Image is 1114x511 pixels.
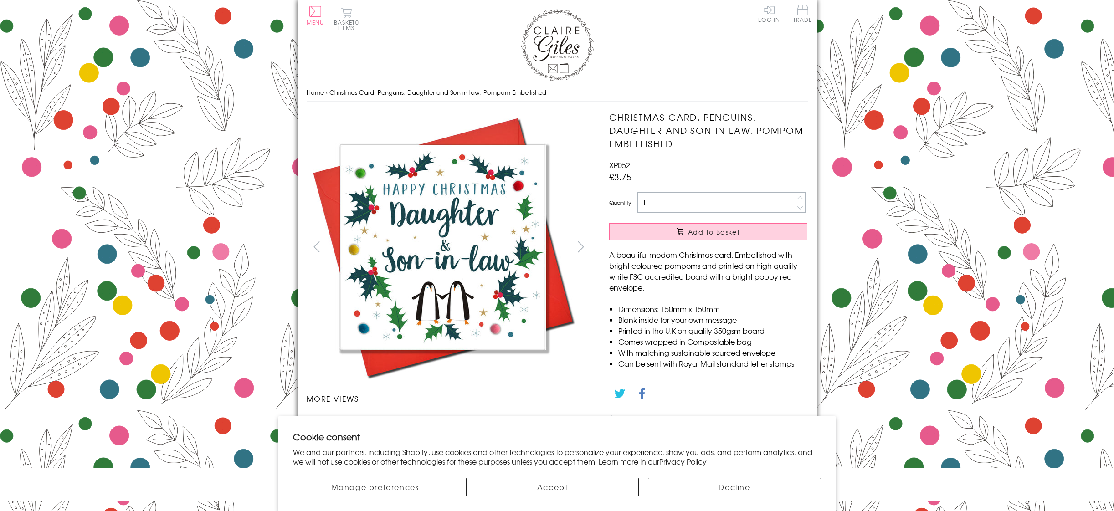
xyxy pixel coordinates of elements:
button: Accept [466,478,639,496]
span: £3.75 [609,170,631,183]
li: Can be sent with Royal Mail standard letter stamps [618,358,807,369]
img: Claire Giles Greetings Cards [521,9,594,81]
button: Basket0 items [334,7,359,31]
img: Christmas Card, Penguins, Daughter and Son-in-law, Pompom Embellished [306,111,580,384]
span: Menu [307,18,324,26]
li: Printed in the U.K on quality 350gsm board [618,325,807,336]
span: › [326,88,328,97]
li: Carousel Page 4 [520,413,591,485]
li: Dimensions: 150mm x 150mm [618,303,807,314]
li: Carousel Page 2 [378,413,449,485]
a: Go back to the collection [617,413,705,424]
h3: More views [307,393,591,404]
p: We and our partners, including Shopify, use cookies and other technologies to personalize your ex... [293,447,821,466]
a: Home [307,88,324,97]
button: prev [307,236,327,257]
a: Log In [758,5,780,22]
span: 0 items [338,18,359,32]
li: Carousel Page 3 [449,413,520,485]
button: next [570,236,591,257]
span: Manage preferences [331,481,419,492]
button: Manage preferences [293,478,457,496]
p: A beautiful modern Christmas card. Embellished with bright coloured pompoms and printed on high q... [609,249,807,293]
label: Quantity [609,199,631,207]
a: Trade [793,5,812,24]
li: Carousel Page 1 (Current Slide) [307,413,378,485]
span: Trade [793,5,812,22]
span: Add to Basket [688,227,740,236]
span: Christmas Card, Penguins, Daughter and Son-in-law, Pompom Embellished [329,88,546,97]
li: Comes wrapped in Compostable bag [618,336,807,347]
li: Blank inside for your own message [618,314,807,325]
li: With matching sustainable sourced envelope [618,347,807,358]
h2: Cookie consent [293,430,821,443]
ul: Carousel Pagination [307,413,591,485]
button: Decline [648,478,821,496]
span: XP052 [609,159,630,170]
nav: breadcrumbs [307,83,808,102]
img: Christmas Card, Penguins, Daughter and Son-in-law, Pompom Embellished [591,111,864,383]
h1: Christmas Card, Penguins, Daughter and Son-in-law, Pompom Embellished [609,111,807,150]
a: Privacy Policy [659,456,707,467]
button: Add to Basket [609,223,807,240]
button: Menu [307,6,324,25]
